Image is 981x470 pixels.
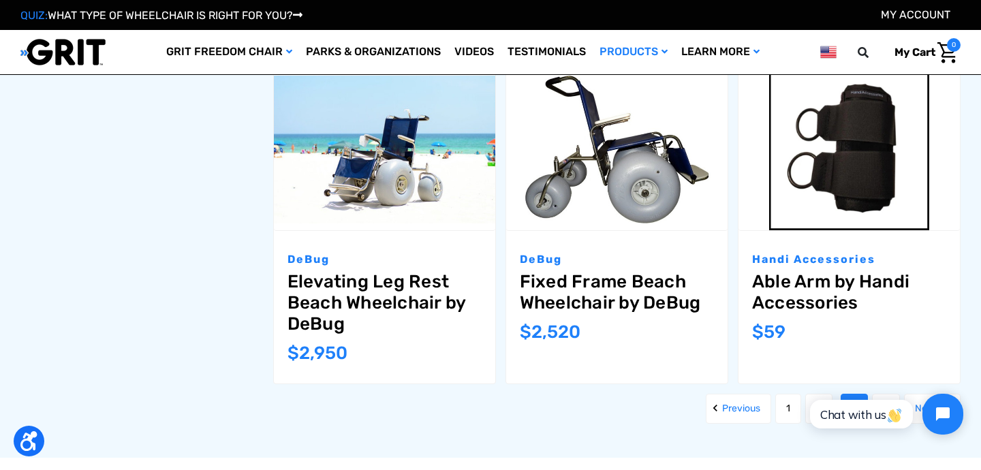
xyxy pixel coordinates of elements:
img: GRIT All-Terrain Wheelchair and Mobility Equipment [20,38,106,66]
nav: pagination [258,394,961,424]
a: Able Arm by Handi Accessories,$59.00 [738,69,960,230]
a: Account [881,8,950,21]
span: 0 [947,38,961,52]
span: $2,520 [520,322,580,343]
img: Fixed Frame Beach Wheelchair by DeBug [506,76,728,223]
a: Elevating Leg Rest Beach Wheelchair by DeBug,$2,950.00 [274,69,495,230]
img: Able Arm by Handi Accessories [738,69,960,230]
input: Search [864,38,884,67]
a: Able Arm by Handi Accessories,$59.00 [752,271,946,313]
span: $2,950 [287,343,347,364]
a: Fixed Frame Beach Wheelchair by DeBug,$2,520.00 [506,69,728,230]
img: Cart [937,42,957,63]
p: DeBug [287,251,482,268]
span: $59 [752,322,785,343]
a: Cart with 0 items [884,38,961,67]
p: Handi Accessories [752,251,946,268]
a: QUIZ:WHAT TYPE OF WHEELCHAIR IS RIGHT FOR YOU? [20,9,302,22]
a: Elevating Leg Rest Beach Wheelchair by DeBug,$2,950.00 [287,271,482,335]
a: Fixed Frame Beach Wheelchair by DeBug,$2,520.00 [520,271,714,313]
p: DeBug [520,251,714,268]
a: Learn More [674,30,766,74]
a: Page 1 of 4 [775,394,801,424]
iframe: Tidio Chat [795,382,975,446]
span: QUIZ: [20,9,48,22]
img: us.png [820,44,837,61]
a: Previous [706,394,771,424]
a: GRIT Freedom Chair [159,30,299,74]
span: My Cart [894,46,935,59]
a: Products [593,30,674,74]
img: Elevating Leg Rest Beach Wheelchair by DeBug [274,76,495,223]
a: Videos [448,30,501,74]
a: Testimonials [501,30,593,74]
a: Parks & Organizations [299,30,448,74]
